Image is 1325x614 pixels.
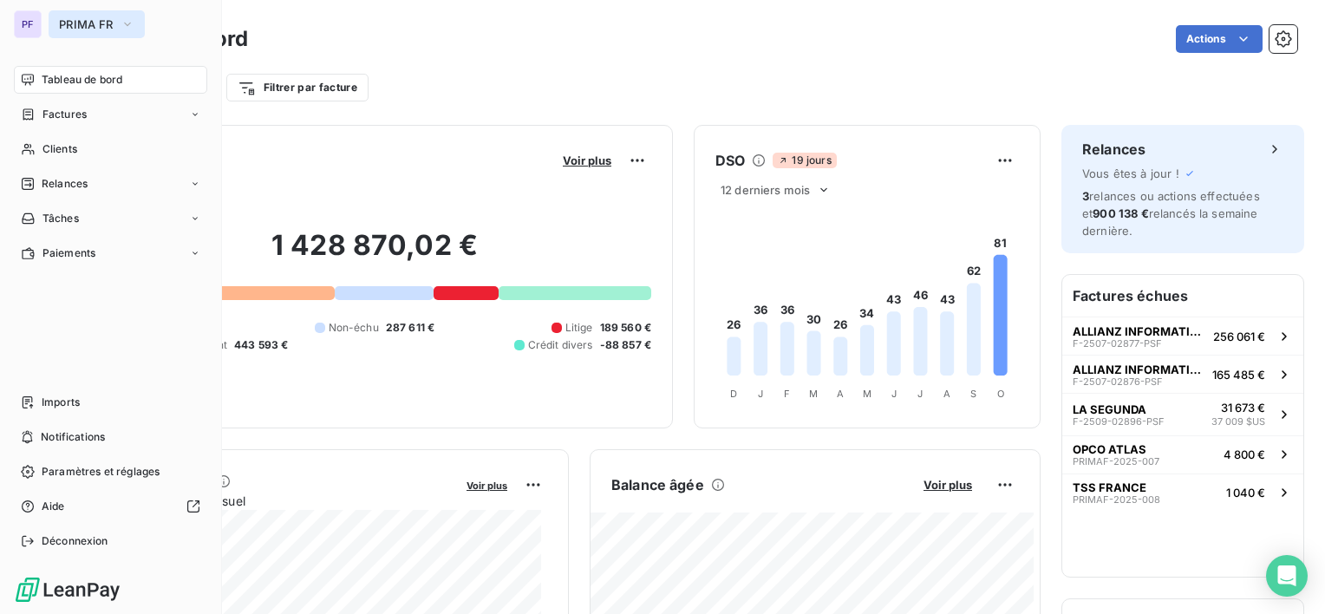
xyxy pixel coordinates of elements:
span: PRIMAF-2025-008 [1073,494,1160,505]
span: F-2507-02877-PSF [1073,338,1162,349]
span: Tableau de bord [42,72,122,88]
span: F-2507-02876-PSF [1073,376,1163,387]
span: F-2509-02896-PSF [1073,416,1165,427]
button: ALLIANZ INFORMATIQUEF-2507-02876-PSF165 485 € [1062,355,1303,393]
span: Notifications [41,429,105,445]
span: Relances [42,176,88,192]
button: Voir plus [558,153,617,168]
tspan: M [863,388,871,400]
button: ALLIANZ INFORMATIQUEF-2507-02877-PSF256 061 € [1062,317,1303,355]
a: Aide [14,493,207,520]
div: Open Intercom Messenger [1266,555,1308,597]
span: 443 593 € [234,337,288,353]
tspan: J [758,388,763,400]
span: Chiffre d'affaires mensuel [98,492,454,510]
span: 256 061 € [1213,330,1265,343]
span: Déconnexion [42,533,108,549]
tspan: A [837,388,844,400]
span: Voir plus [924,478,972,492]
span: Voir plus [467,480,507,492]
span: 19 jours [773,153,836,168]
span: 165 485 € [1212,368,1265,382]
span: Non-échu [329,320,379,336]
span: 31 673 € [1221,401,1265,415]
span: 189 560 € [600,320,651,336]
span: relances ou actions effectuées et relancés la semaine dernière. [1082,189,1260,238]
button: OPCO ATLASPRIMAF-2025-0074 800 € [1062,435,1303,474]
span: Vous êtes à jour ! [1082,167,1179,180]
span: Clients [42,141,77,157]
span: TSS FRANCE [1073,480,1146,494]
h2: 1 428 870,02 € [98,228,651,280]
span: Imports [42,395,80,410]
tspan: A [943,388,950,400]
button: Voir plus [918,477,977,493]
h6: Factures échues [1062,275,1303,317]
button: Filtrer par facture [226,74,369,101]
span: 287 611 € [386,320,434,336]
span: Crédit divers [528,337,593,353]
span: PRIMA FR [59,17,114,31]
span: Paramètres et réglages [42,464,160,480]
tspan: J [917,388,923,400]
button: Voir plus [461,477,512,493]
span: Aide [42,499,65,514]
tspan: M [809,388,818,400]
button: Actions [1176,25,1263,53]
button: TSS FRANCEPRIMAF-2025-0081 040 € [1062,474,1303,512]
tspan: D [730,388,737,400]
span: 12 derniers mois [721,183,810,197]
span: Paiements [42,245,95,261]
span: -88 857 € [600,337,651,353]
span: Voir plus [563,153,611,167]
tspan: O [997,388,1004,400]
span: 3 [1082,189,1089,203]
span: 37 009 $US [1211,415,1265,429]
span: Factures [42,107,87,122]
tspan: S [970,388,976,400]
h6: DSO [715,150,745,171]
div: PF [14,10,42,38]
span: Litige [565,320,593,336]
span: 1 040 € [1226,486,1265,500]
span: ALLIANZ INFORMATIQUE [1073,363,1205,376]
span: PRIMAF-2025-007 [1073,456,1159,467]
img: Logo LeanPay [14,576,121,604]
tspan: J [891,388,897,400]
h6: Relances [1082,139,1146,160]
button: LA SEGUNDAF-2509-02896-PSF31 673 €37 009 $US [1062,393,1303,435]
h6: Balance âgée [611,474,704,495]
span: LA SEGUNDA [1073,402,1146,416]
span: ALLIANZ INFORMATIQUE [1073,324,1206,338]
span: 900 138 € [1093,206,1148,220]
span: Tâches [42,211,79,226]
span: 4 800 € [1224,447,1265,461]
tspan: F [784,388,790,400]
span: OPCO ATLAS [1073,442,1146,456]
